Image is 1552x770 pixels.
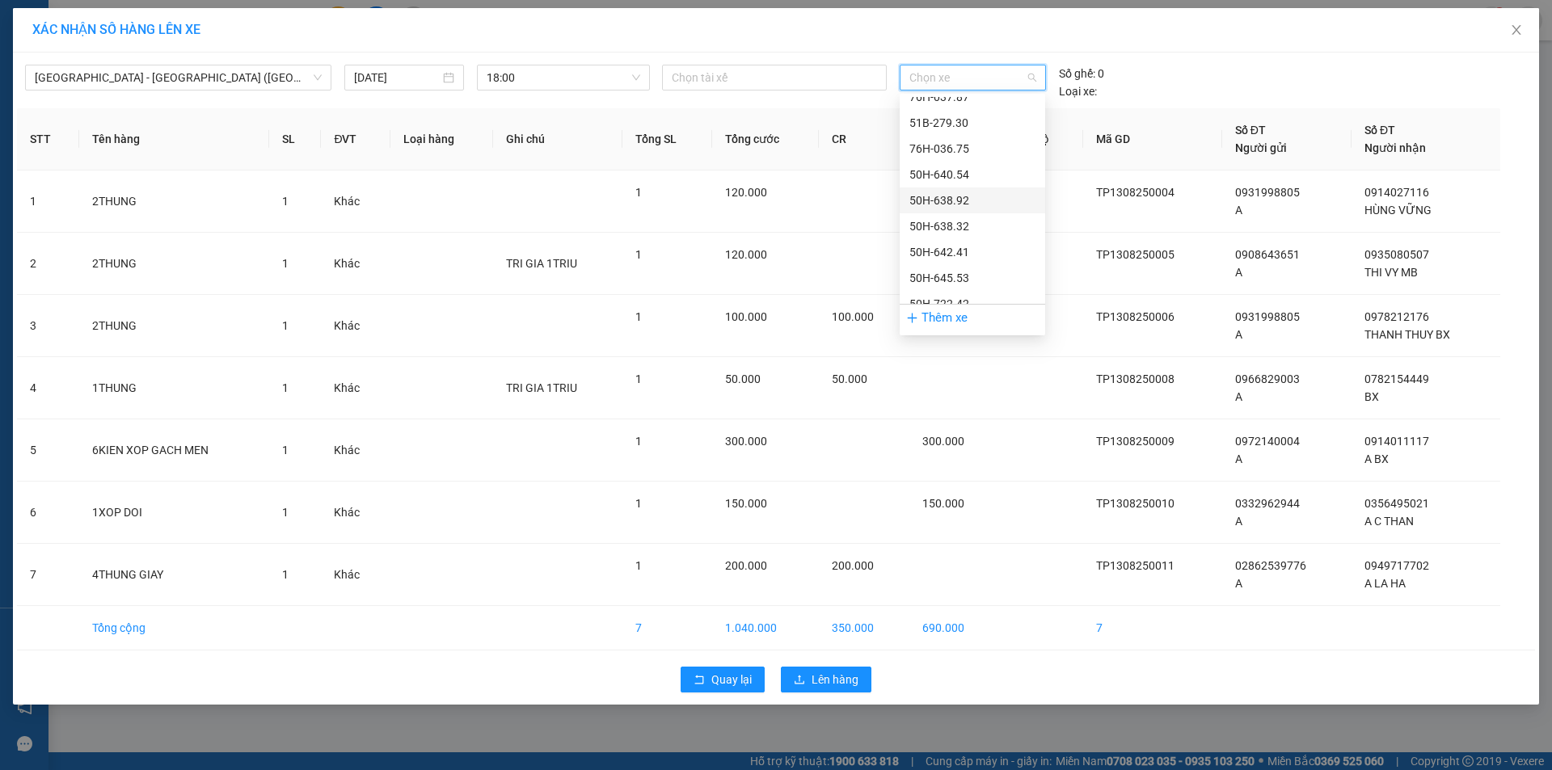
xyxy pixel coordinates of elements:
[354,69,440,86] input: 13/08/2025
[1235,497,1300,510] span: 0332962944
[635,497,642,510] span: 1
[282,319,289,332] span: 1
[321,482,390,544] td: Khác
[1364,328,1450,341] span: THANH THUY BX
[321,357,390,419] td: Khác
[694,674,705,687] span: rollback
[725,310,767,323] span: 100.000
[1235,141,1287,154] span: Người gửi
[922,435,964,448] span: 300.000
[32,22,200,37] span: XÁC NHẬN SỐ HÀNG LÊN XE
[1364,559,1429,572] span: 0949717702
[493,108,622,170] th: Ghi chú
[832,559,874,572] span: 200.000
[282,381,289,394] span: 1
[487,65,640,90] span: 18:00
[681,667,765,692] button: rollbackQuay lại
[712,108,819,170] th: Tổng cước
[900,162,1045,187] div: 50H-640.54
[635,435,642,448] span: 1
[1364,452,1389,465] span: A BX
[711,671,752,688] span: Quay lại
[1096,372,1175,385] span: TP1308250008
[1364,515,1414,528] span: A C THAN
[909,295,1035,313] div: 50H-722.42
[1096,248,1175,261] span: TP1308250005
[794,674,805,687] span: upload
[906,312,918,324] span: plus
[725,186,767,199] span: 120.000
[832,372,867,385] span: 50.000
[321,108,390,170] th: ĐVT
[17,419,79,482] td: 5
[17,108,79,170] th: STT
[17,357,79,419] td: 4
[506,257,577,270] span: TRI GIA 1TRIU
[79,606,269,650] td: Tổng cộng
[909,191,1035,209] div: 50H-638.92
[1494,8,1539,53] button: Close
[79,233,269,295] td: 2THUNG
[17,295,79,357] td: 3
[321,544,390,606] td: Khác
[1235,124,1266,137] span: Số ĐT
[35,65,322,90] span: Sài Gòn - Quảng Ngãi (Hàng Hoá)
[635,186,642,199] span: 1
[622,108,712,170] th: Tổng SL
[900,110,1045,136] div: 51B-279.30
[321,233,390,295] td: Khác
[1364,248,1429,261] span: 0935080507
[812,671,858,688] span: Lên hàng
[1235,186,1300,199] span: 0931998805
[1083,606,1222,650] td: 7
[79,108,269,170] th: Tên hàng
[1510,23,1523,36] span: close
[17,170,79,233] td: 1
[1096,497,1175,510] span: TP1308250010
[282,195,289,208] span: 1
[17,482,79,544] td: 6
[725,497,767,510] span: 150.000
[909,140,1035,158] div: 76H-036.75
[1059,82,1097,100] span: Loại xe:
[635,559,642,572] span: 1
[909,88,1035,106] div: 76H-037.87
[1235,577,1242,590] span: A
[725,435,767,448] span: 300.000
[1364,577,1406,590] span: A LA HA
[909,114,1035,132] div: 51B-279.30
[17,544,79,606] td: 7
[909,606,1000,650] td: 690.000
[79,170,269,233] td: 2THUNG
[321,419,390,482] td: Khác
[79,544,269,606] td: 4THUNG GIAY
[390,108,493,170] th: Loại hàng
[712,606,819,650] td: 1.040.000
[79,295,269,357] td: 2THUNG
[79,482,269,544] td: 1XOP DOI
[781,667,871,692] button: uploadLên hàng
[17,233,79,295] td: 2
[1364,390,1379,403] span: BX
[1059,65,1104,82] div: 0
[269,108,321,170] th: SL
[1096,559,1175,572] span: TP1308250011
[1235,452,1242,465] span: A
[321,170,390,233] td: Khác
[1059,65,1095,82] span: Số ghế:
[1235,328,1242,341] span: A
[1364,124,1395,137] span: Số ĐT
[1364,372,1429,385] span: 0782154449
[1235,515,1242,528] span: A
[1364,204,1432,217] span: HÙNG VỮNG
[506,381,577,394] span: TRI GIA 1TRIU
[79,419,269,482] td: 6KIEN XOP GACH MEN
[282,444,289,457] span: 1
[635,310,642,323] span: 1
[900,265,1045,291] div: 50H-645.53
[1235,310,1300,323] span: 0931998805
[819,606,909,650] td: 350.000
[1096,186,1175,199] span: TP1308250004
[922,497,964,510] span: 150.000
[1235,390,1242,403] span: A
